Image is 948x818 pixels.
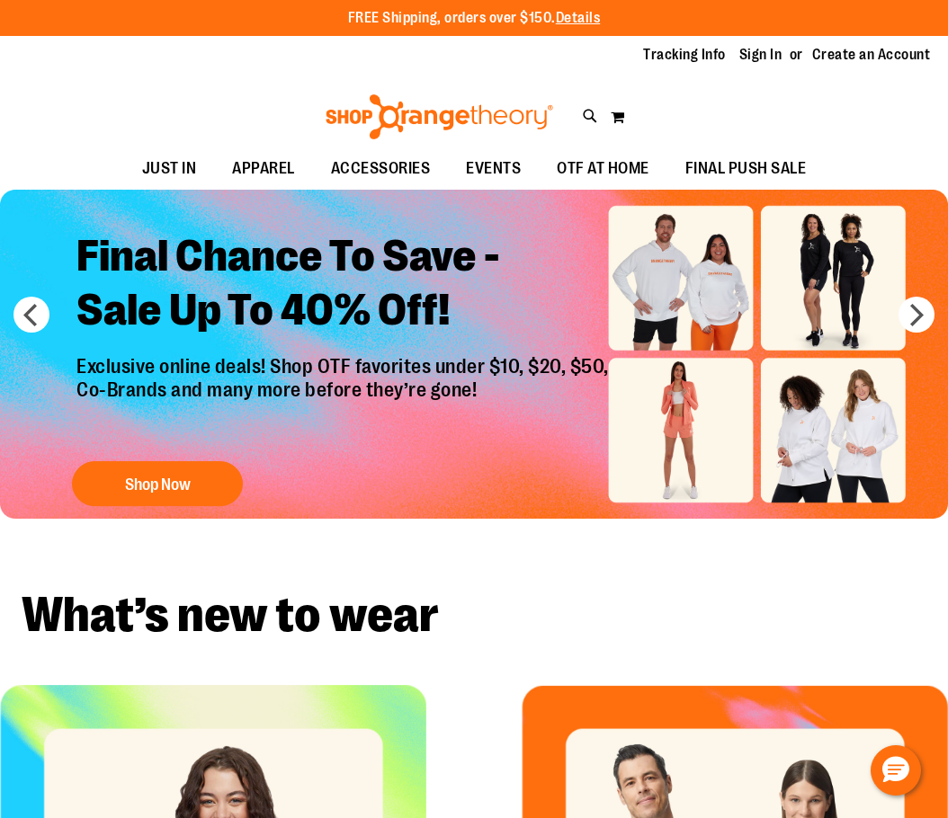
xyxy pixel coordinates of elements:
a: OTF AT HOME [539,148,667,190]
img: Shop Orangetheory [323,94,556,139]
span: FINAL PUSH SALE [685,148,807,189]
span: JUST IN [142,148,197,189]
button: Shop Now [72,461,243,506]
h2: Final Chance To Save - Sale Up To 40% Off! [63,216,627,355]
span: EVENTS [466,148,521,189]
a: Details [556,10,601,26]
a: Tracking Info [643,45,726,65]
button: next [899,297,935,333]
a: Final Chance To Save -Sale Up To 40% Off! Exclusive online deals! Shop OTF favorites under $10, $... [63,216,627,515]
button: prev [13,297,49,333]
h2: What’s new to wear [22,591,926,640]
a: ACCESSORIES [313,148,449,190]
span: OTF AT HOME [557,148,649,189]
span: APPAREL [232,148,295,189]
a: Create an Account [812,45,931,65]
p: Exclusive online deals! Shop OTF favorites under $10, $20, $50, Co-Brands and many more before th... [63,355,627,443]
a: APPAREL [214,148,313,190]
p: FREE Shipping, orders over $150. [348,8,601,29]
button: Hello, have a question? Let’s chat. [871,745,921,796]
a: EVENTS [448,148,539,190]
span: ACCESSORIES [331,148,431,189]
a: FINAL PUSH SALE [667,148,825,190]
a: JUST IN [124,148,215,190]
a: Sign In [739,45,783,65]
